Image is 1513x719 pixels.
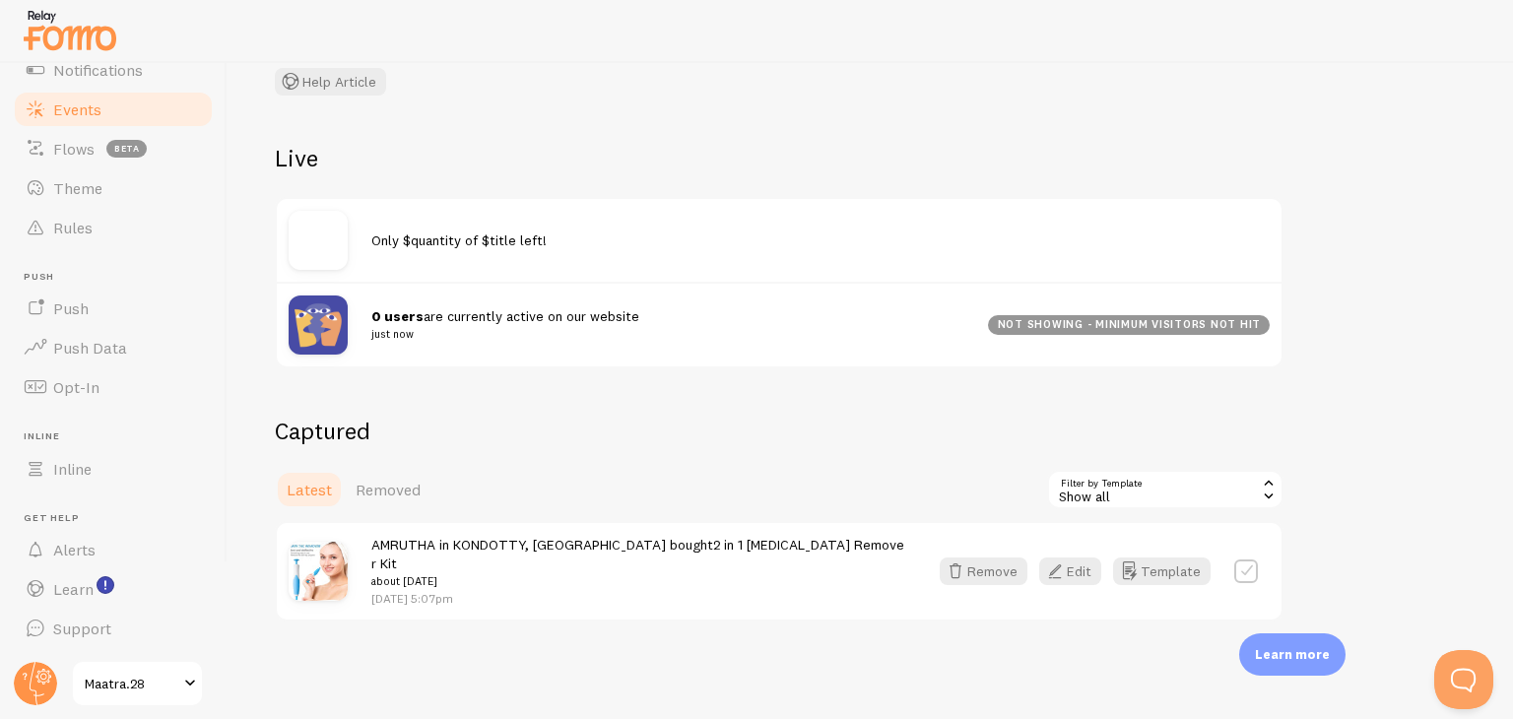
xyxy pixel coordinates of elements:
[275,470,344,509] a: Latest
[1434,650,1493,709] iframe: Help Scout Beacon - Open
[371,307,424,325] strong: 0 users
[1047,470,1283,509] div: Show all
[12,289,215,328] a: Push
[12,129,215,168] a: Flows beta
[53,218,93,237] span: Rules
[21,5,119,55] img: fomo-relay-logo-orange.svg
[1113,557,1211,585] button: Template
[289,295,348,355] img: pageviews.png
[12,569,215,609] a: Learn
[24,512,215,525] span: Get Help
[12,328,215,367] a: Push Data
[371,536,904,572] a: 2 in 1 [MEDICAL_DATA] Remover Kit
[275,68,386,96] button: Help Article
[12,90,215,129] a: Events
[344,470,432,509] a: Removed
[12,168,215,208] a: Theme
[988,315,1270,335] div: not showing - minimum visitors not hit
[1255,645,1330,664] p: Learn more
[53,579,94,599] span: Learn
[12,367,215,407] a: Opt-In
[53,60,143,80] span: Notifications
[12,530,215,569] a: Alerts
[275,416,1283,446] h2: Captured
[53,619,111,638] span: Support
[53,178,102,198] span: Theme
[24,271,215,284] span: Push
[371,590,904,607] p: [DATE] 5:07pm
[53,540,96,559] span: Alerts
[12,50,215,90] a: Notifications
[275,143,1283,173] h2: Live
[24,430,215,443] span: Inline
[287,480,332,499] span: Latest
[53,298,89,318] span: Push
[940,557,1027,585] button: Remove
[12,609,215,648] a: Support
[53,377,99,397] span: Opt-In
[53,338,127,358] span: Push Data
[97,576,114,594] svg: <p>Watch New Feature Tutorials!</p>
[71,660,204,707] a: Maatra.28
[371,231,547,249] span: Only $quantity of $title left!
[371,536,904,591] span: AMRUTHA in KONDOTTY, [GEOGRAPHIC_DATA] bought
[53,99,101,119] span: Events
[289,211,348,270] img: no_image.svg
[12,449,215,489] a: Inline
[85,672,178,695] span: Maatra.28
[53,459,92,479] span: Inline
[356,480,421,499] span: Removed
[371,572,904,590] small: about [DATE]
[1239,633,1346,676] div: Learn more
[106,140,147,158] span: beta
[371,325,964,343] small: just now
[12,208,215,247] a: Rules
[371,307,964,344] span: are currently active on our website
[53,139,95,159] span: Flows
[1039,557,1101,585] button: Edit
[1039,557,1113,585] a: Edit
[289,542,348,601] img: 6091528202_small.jpg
